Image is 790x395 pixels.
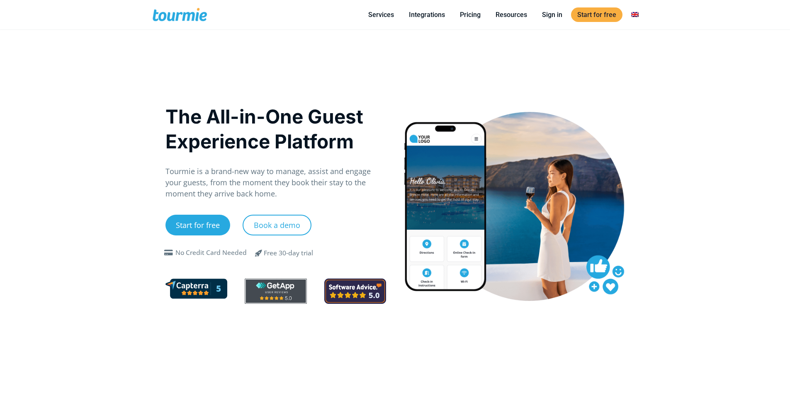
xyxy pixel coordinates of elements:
span:  [162,250,175,256]
a: Sign in [536,10,569,20]
p: Tourmie is a brand-new way to manage, assist and engage your guests, from the moment they book th... [165,166,386,199]
a: Integrations [403,10,451,20]
span:  [249,248,269,258]
h1: The All-in-One Guest Experience Platform [165,104,386,154]
a: Pricing [454,10,487,20]
div: Free 30-day trial [264,248,313,258]
a: Start for free [165,215,230,235]
a: Start for free [571,7,622,22]
a: Book a demo [243,215,311,235]
div: No Credit Card Needed [175,248,247,258]
a: Services [362,10,400,20]
a: Resources [489,10,533,20]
